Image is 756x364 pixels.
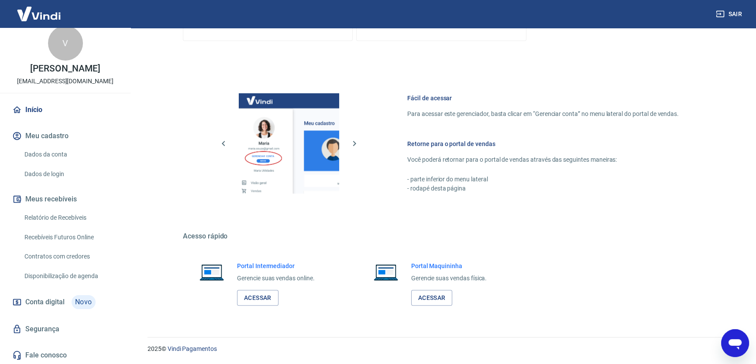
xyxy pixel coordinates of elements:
[25,296,65,308] span: Conta digital
[407,109,679,119] p: Para acessar este gerenciador, basta clicar em “Gerenciar conta” no menu lateral do portal de ven...
[21,267,120,285] a: Disponibilização de agenda
[148,344,735,354] p: 2025 ©
[168,345,217,352] a: Vindi Pagamentos
[10,190,120,209] button: Meus recebíveis
[17,77,113,86] p: [EMAIL_ADDRESS][DOMAIN_NAME]
[407,94,679,102] h6: Fácil de acessar
[183,232,700,241] h5: Acesso rápido
[21,165,120,183] a: Dados de login
[10,320,120,339] a: Segurança
[10,100,120,119] a: Início
[407,155,679,164] p: Você poderá retornar para o portal de vendas através das seguintes maneiras:
[411,274,487,283] p: Gerencie suas vendas física.
[30,64,100,73] p: [PERSON_NAME]
[721,329,749,357] iframe: Botão para abrir a janela de mensagens
[10,126,120,146] button: Meu cadastro
[21,248,120,265] a: Contratos com credores
[411,290,453,306] a: Acessar
[237,290,278,306] a: Acessar
[72,295,96,309] span: Novo
[239,93,339,194] img: Imagem da dashboard mostrando o botão de gerenciar conta na sidebar no lado esquerdo
[407,184,679,193] p: - rodapé desta página
[21,146,120,163] a: Dados da conta
[193,262,230,282] img: Imagem de um notebook aberto
[21,209,120,227] a: Relatório de Recebíveis
[714,6,746,22] button: Sair
[407,139,679,148] h6: Retorne para o portal de vendas
[411,262,487,270] h6: Portal Maquininha
[368,262,404,282] img: Imagem de um notebook aberto
[48,26,83,61] div: V
[21,228,120,246] a: Recebíveis Futuros Online
[407,175,679,184] p: - parte inferior do menu lateral
[10,292,120,313] a: Conta digitalNovo
[10,0,67,27] img: Vindi
[237,274,315,283] p: Gerencie suas vendas online.
[237,262,315,270] h6: Portal Intermediador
